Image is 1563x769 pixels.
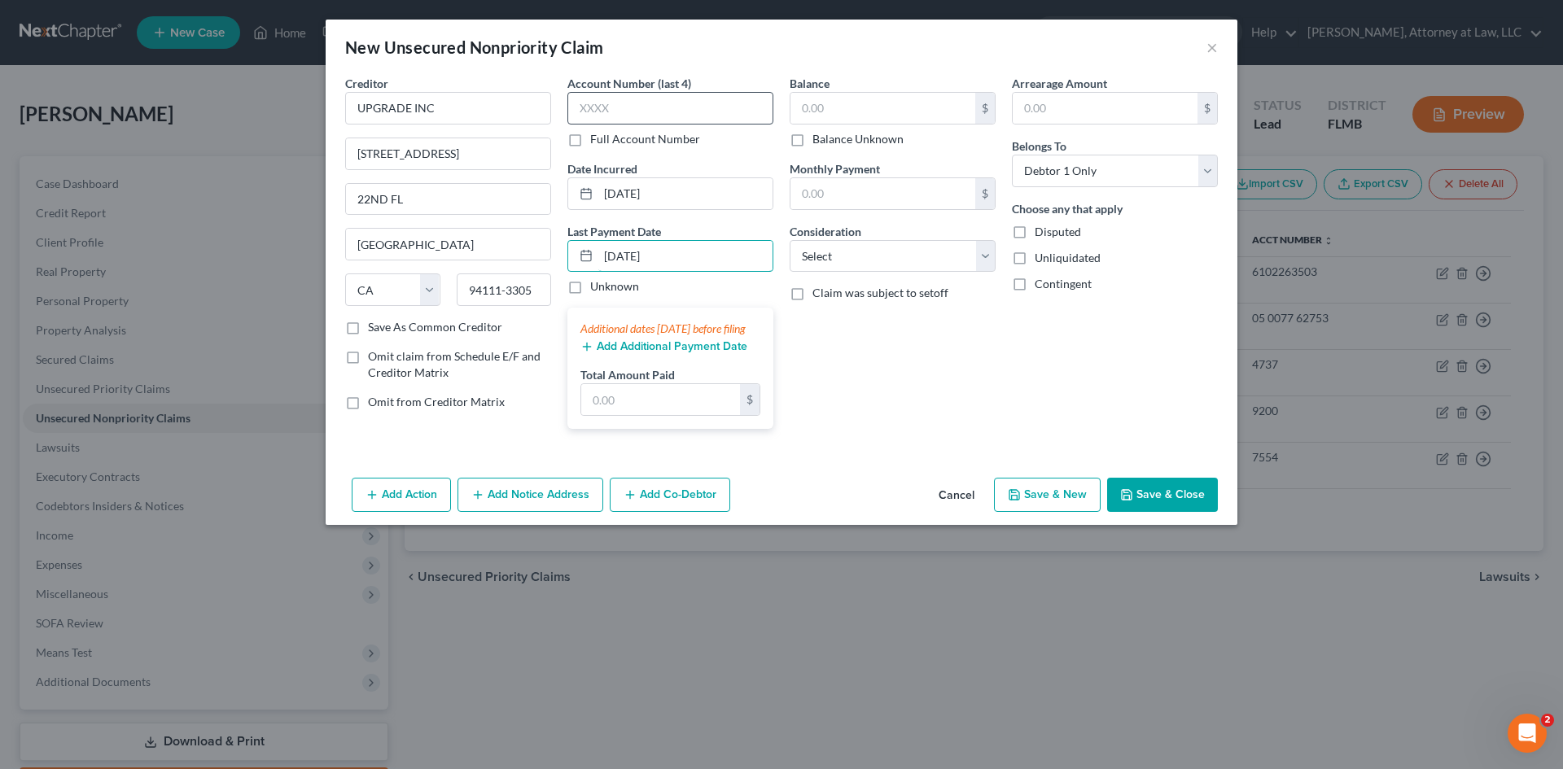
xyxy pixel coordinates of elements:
[1107,478,1218,512] button: Save & Close
[790,160,880,177] label: Monthly Payment
[368,395,505,409] span: Omit from Creditor Matrix
[790,223,861,240] label: Consideration
[368,319,502,335] label: Save As Common Creditor
[598,178,773,209] input: MM/DD/YYYY
[580,321,760,337] div: Additional dates [DATE] before filing
[580,340,747,353] button: Add Additional Payment Date
[1508,714,1547,753] iframe: Intercom live chat
[740,384,760,415] div: $
[1012,200,1123,217] label: Choose any that apply
[812,131,904,147] label: Balance Unknown
[567,75,691,92] label: Account Number (last 4)
[1012,75,1107,92] label: Arrearage Amount
[590,278,639,295] label: Unknown
[926,479,987,512] button: Cancel
[1541,714,1554,727] span: 2
[368,349,541,379] span: Omit claim from Schedule E/F and Creditor Matrix
[345,36,603,59] div: New Unsecured Nonpriority Claim
[790,75,830,92] label: Balance
[567,160,637,177] label: Date Incurred
[1035,277,1092,291] span: Contingent
[610,478,730,512] button: Add Co-Debtor
[567,92,773,125] input: XXXX
[567,223,661,240] label: Last Payment Date
[345,76,388,90] span: Creditor
[1035,251,1101,264] span: Unliquidated
[812,286,948,299] span: Claim was subject to setoff
[975,93,995,124] div: $
[975,178,995,209] div: $
[1206,37,1218,57] button: ×
[346,184,550,215] input: Apt, Suite, etc...
[598,241,773,272] input: MM/DD/YYYY
[1012,139,1066,153] span: Belongs To
[457,273,552,306] input: Enter zip...
[352,478,451,512] button: Add Action
[1035,225,1081,238] span: Disputed
[458,478,603,512] button: Add Notice Address
[580,366,675,383] label: Total Amount Paid
[346,229,550,260] input: Enter city...
[994,478,1101,512] button: Save & New
[346,138,550,169] input: Enter address...
[1197,93,1217,124] div: $
[590,131,700,147] label: Full Account Number
[345,92,551,125] input: Search creditor by name...
[790,93,975,124] input: 0.00
[581,384,740,415] input: 0.00
[790,178,975,209] input: 0.00
[1013,93,1197,124] input: 0.00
